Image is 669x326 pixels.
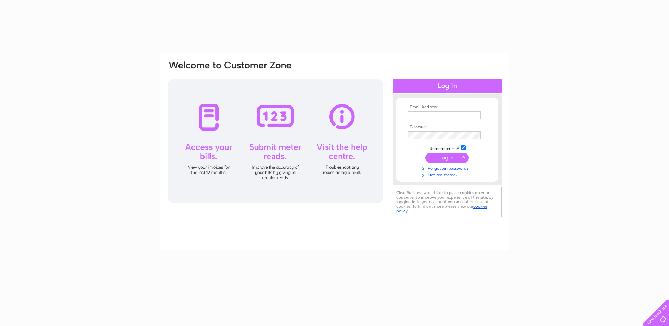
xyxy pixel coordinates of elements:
[408,164,488,171] a: Forgotten password?
[406,144,488,151] td: Remember me?
[406,125,488,129] th: Password:
[425,153,469,163] input: Submit
[396,204,487,213] a: cookies policy
[393,187,502,217] div: Clear Business would like to place cookies on your computer to improve your experience of the sit...
[406,105,488,110] th: Email Address:
[408,171,488,178] a: Not registered?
